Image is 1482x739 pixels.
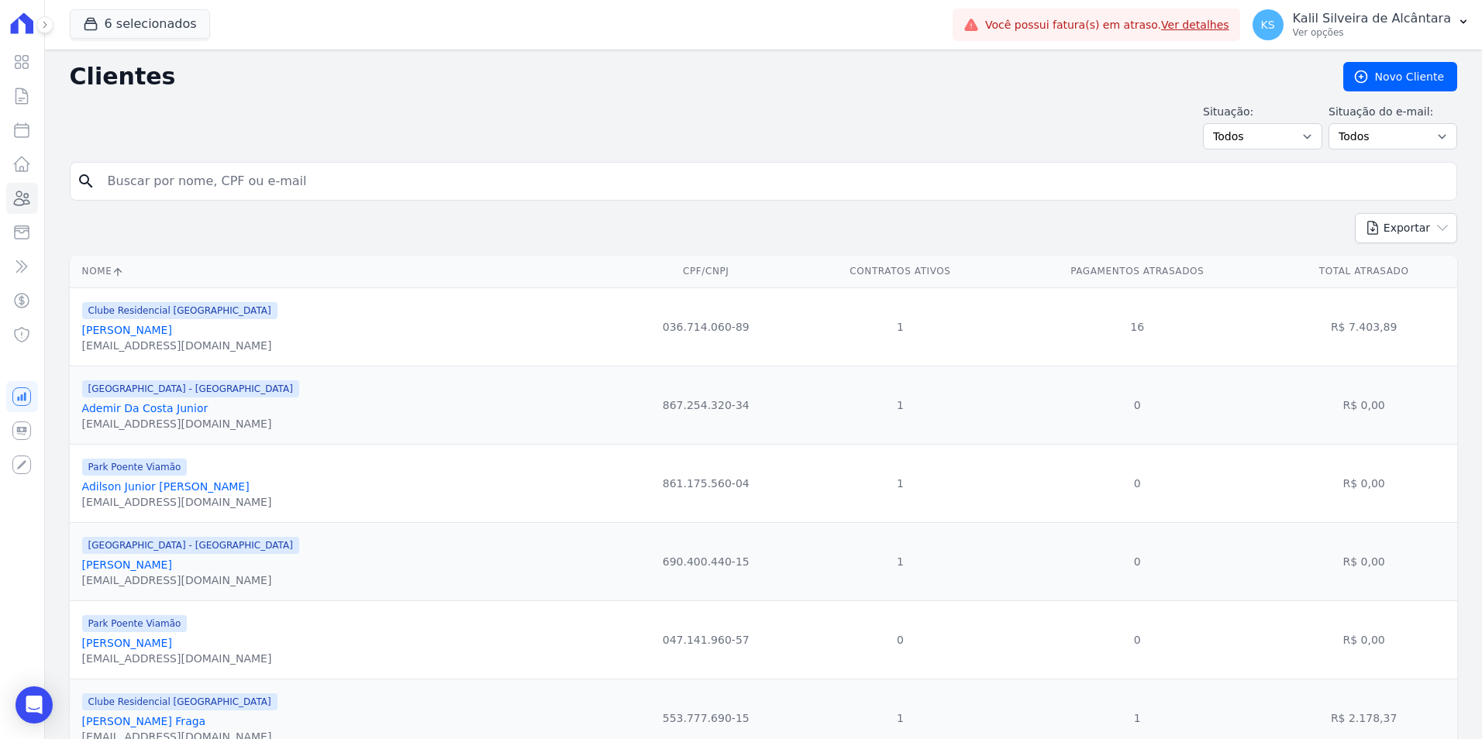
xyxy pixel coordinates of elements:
[82,480,250,493] a: Adilson Junior [PERSON_NAME]
[82,402,209,414] a: Ademir Da Costa Junior
[82,693,277,710] span: Clube Residencial [GEOGRAPHIC_DATA]
[985,17,1229,33] span: Você possui fatura(s) em atraso.
[1355,213,1457,243] button: Exportar
[1270,256,1457,287] th: Total Atrasado
[615,287,797,366] td: 036.714.060-89
[1004,600,1270,679] td: 0
[1270,444,1457,522] td: R$ 0,00
[82,380,299,397] span: [GEOGRAPHIC_DATA] - [GEOGRAPHIC_DATA]
[82,572,299,588] div: [EMAIL_ADDRESS][DOMAIN_NAME]
[1203,104,1322,120] label: Situação:
[615,522,797,600] td: 690.400.440-15
[70,63,1318,91] h2: Clientes
[82,559,172,571] a: [PERSON_NAME]
[82,715,206,727] a: [PERSON_NAME] Fraga
[82,651,272,666] div: [EMAIL_ADDRESS][DOMAIN_NAME]
[1293,26,1451,39] p: Ver opções
[1004,522,1270,600] td: 0
[797,366,1004,444] td: 1
[1004,444,1270,522] td: 0
[82,494,272,510] div: [EMAIL_ADDRESS][DOMAIN_NAME]
[1261,19,1275,30] span: KS
[615,444,797,522] td: 861.175.560-04
[77,172,95,191] i: search
[70,9,210,39] button: 6 selecionados
[797,287,1004,366] td: 1
[797,600,1004,679] td: 0
[98,166,1450,197] input: Buscar por nome, CPF ou e-mail
[615,256,797,287] th: CPF/CNPJ
[1004,256,1270,287] th: Pagamentos Atrasados
[1293,11,1451,26] p: Kalil Silveira de Alcântara
[82,416,299,431] div: [EMAIL_ADDRESS][DOMAIN_NAME]
[82,459,188,476] span: Park Poente Viamão
[82,637,172,649] a: [PERSON_NAME]
[1240,3,1482,46] button: KS Kalil Silveira de Alcântara Ver opções
[1270,600,1457,679] td: R$ 0,00
[797,522,1004,600] td: 1
[797,256,1004,287] th: Contratos Ativos
[1329,104,1457,120] label: Situação do e-mail:
[82,324,172,336] a: [PERSON_NAME]
[70,256,615,287] th: Nome
[1270,366,1457,444] td: R$ 0,00
[1004,366,1270,444] td: 0
[1270,522,1457,600] td: R$ 0,00
[797,444,1004,522] td: 1
[615,366,797,444] td: 867.254.320-34
[82,338,277,353] div: [EMAIL_ADDRESS][DOMAIN_NAME]
[1343,62,1457,91] a: Novo Cliente
[1270,287,1457,366] td: R$ 7.403,89
[82,302,277,319] span: Clube Residencial [GEOGRAPHIC_DATA]
[16,686,53,724] div: Open Intercom Messenger
[82,615,188,632] span: Park Poente Viamão
[1004,287,1270,366] td: 16
[1161,19,1229,31] a: Ver detalhes
[82,537,299,554] span: [GEOGRAPHIC_DATA] - [GEOGRAPHIC_DATA]
[615,600,797,679] td: 047.141.960-57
